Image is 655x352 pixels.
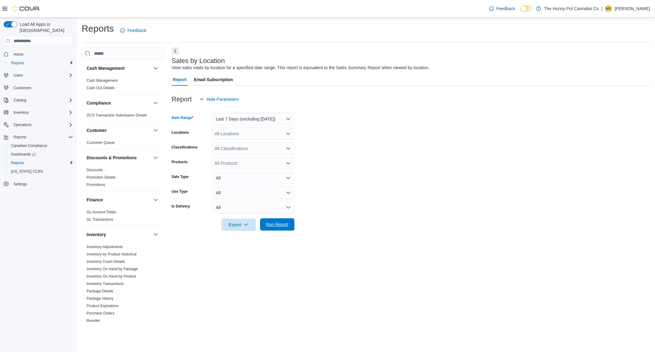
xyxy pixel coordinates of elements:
button: Reports [11,133,29,141]
div: Cash Management [82,77,164,94]
button: Open list of options [286,131,291,136]
h1: Reports [82,22,114,35]
span: Reports [11,133,73,141]
a: Discounts [87,168,103,172]
button: Reports [6,159,76,167]
a: Customer Queue [87,140,115,145]
button: Settings [1,180,76,188]
div: Finance [82,208,164,226]
span: MJ [606,5,611,12]
button: Home [1,49,76,58]
a: Canadian Compliance [9,142,50,149]
span: Dashboards [9,151,73,158]
span: Reports [11,160,24,165]
a: Inventory by Product Historical [87,252,137,256]
span: GL Account Totals [87,210,116,215]
button: Discounts & Promotions [152,154,159,161]
label: Sale Type [172,174,189,179]
button: Finance [87,197,151,203]
a: Cash Out Details [87,86,115,90]
img: Cova [12,6,40,12]
a: Settings [11,180,29,188]
a: GL Account Totals [87,210,116,214]
button: Users [1,71,76,80]
label: Classifications [172,145,198,150]
span: Package Details [87,289,113,294]
button: Operations [1,121,76,129]
p: The Hunny Pot Cannabis Co [544,5,599,12]
button: Hide Parameters [197,93,241,105]
span: Hide Parameters [207,96,239,102]
span: Export [225,219,252,231]
a: Customers [11,84,34,92]
span: Package History [87,296,113,301]
a: Inventory Transactions [87,282,124,286]
span: Settings [11,180,73,188]
a: Promotions [87,183,105,187]
span: Product Expirations [87,303,119,308]
button: Customer [87,127,151,133]
button: Open list of options [286,161,291,166]
p: | [601,5,602,12]
span: Inventory [11,109,73,116]
h3: Sales by Location [172,57,225,65]
div: Inventory [82,243,164,334]
button: Customers [1,83,76,92]
a: Feedback [118,24,149,37]
div: Compliance [82,112,164,121]
span: Reports [14,135,26,140]
span: Operations [14,122,32,127]
button: All [212,172,294,184]
label: Is Delivery [172,204,190,209]
h3: Customer [87,127,107,133]
label: Locations [172,130,189,135]
a: GL Transactions [87,217,113,222]
button: Inventory [87,231,151,238]
button: Inventory [152,231,159,238]
a: Reports [9,59,26,67]
span: Canadian Compliance [9,142,73,149]
h3: Report [172,96,192,103]
span: [US_STATE] CCRS [11,169,43,174]
a: Inventory Adjustments [87,245,123,249]
span: Load All Apps in [GEOGRAPHIC_DATA] [17,21,73,34]
a: Inventory On Hand by Package [87,267,138,271]
span: Customers [11,84,73,92]
div: View sales totals by location for a specified date range. This report is equivalent to the Sales ... [172,65,430,71]
button: Last 7 Days (excluding [DATE]) [212,113,294,125]
label: Products [172,160,188,164]
span: Inventory On Hand by Product [87,274,136,279]
span: Home [11,50,73,58]
span: Cash Management [87,78,118,83]
button: Cash Management [87,65,151,71]
p: [PERSON_NAME] [615,5,650,12]
span: Catalog [11,97,73,104]
span: Home [14,52,23,57]
button: [US_STATE] CCRS [6,167,76,176]
h3: Inventory [87,231,106,238]
a: Inventory On Hand by Product [87,274,136,279]
nav: Complex example [4,47,73,204]
button: Reports [6,59,76,67]
span: GL Transactions [87,217,113,222]
button: Open list of options [286,146,291,151]
span: Customers [14,85,31,90]
span: Cash Out Details [87,85,115,90]
a: Dashboards [9,151,38,158]
span: Feedback [497,6,515,12]
span: Users [14,73,23,78]
a: Purchase Orders [87,311,115,315]
span: Washington CCRS [9,168,73,175]
input: Dark Mode [520,6,533,12]
a: Promotion Details [87,175,116,180]
span: Users [11,72,73,79]
a: Dashboards [6,150,76,159]
a: Inventory Count Details [87,259,125,264]
a: Home [11,51,26,58]
span: Settings [14,182,27,187]
span: Operations [11,121,73,129]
